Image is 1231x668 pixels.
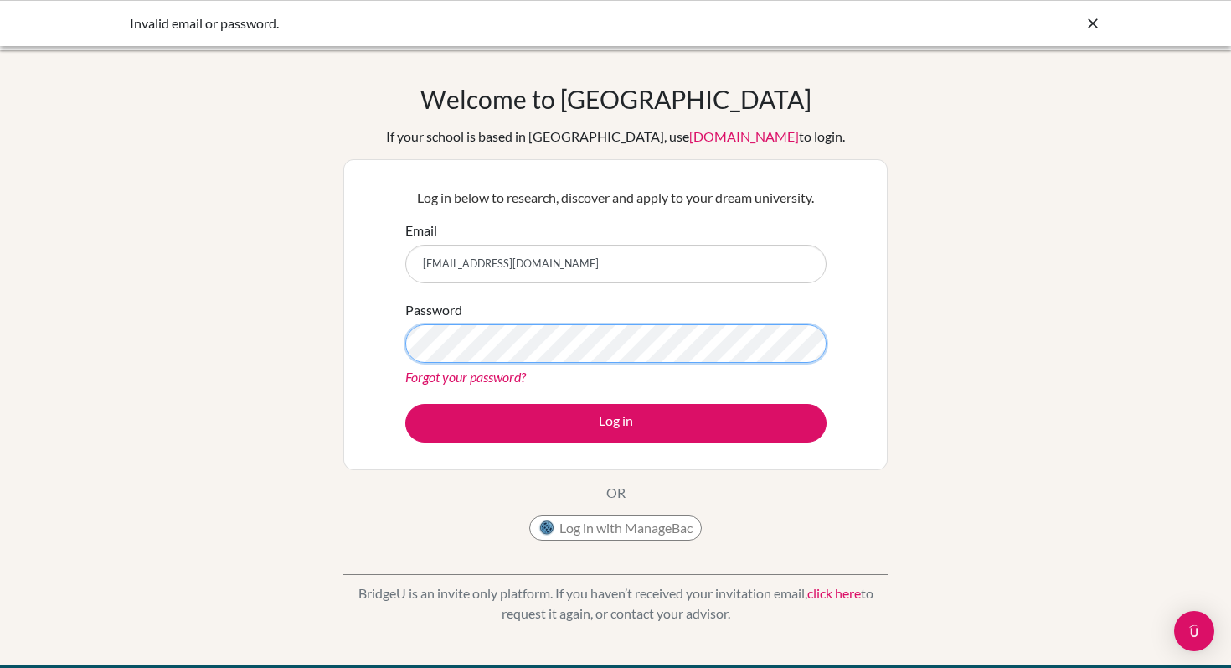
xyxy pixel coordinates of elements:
[405,300,462,320] label: Password
[689,128,799,144] a: [DOMAIN_NAME]
[405,404,827,443] button: Log in
[343,583,888,624] p: BridgeU is an invite only platform. If you haven’t received your invitation email, to request it ...
[405,188,827,208] p: Log in below to research, discover and apply to your dream university.
[420,84,811,114] h1: Welcome to [GEOGRAPHIC_DATA]
[405,220,437,241] label: Email
[529,515,702,541] button: Log in with ManageBac
[1174,611,1214,651] div: Open Intercom Messenger
[405,369,526,385] a: Forgot your password?
[386,127,845,147] div: If your school is based in [GEOGRAPHIC_DATA], use to login.
[130,13,850,34] div: Invalid email or password.
[807,585,861,601] a: click here
[606,483,626,503] p: OR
